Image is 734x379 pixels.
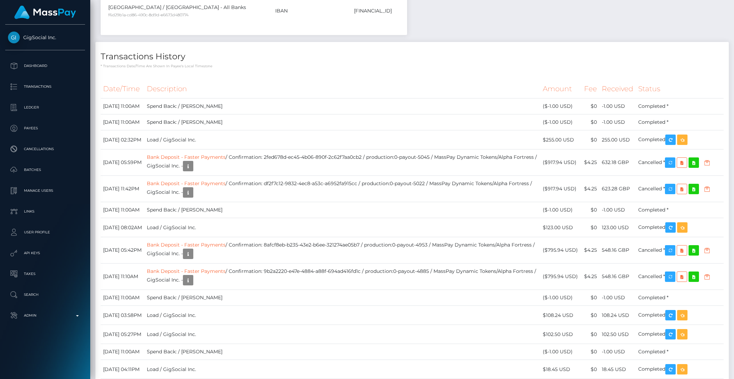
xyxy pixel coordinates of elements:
[8,165,82,175] p: Batches
[144,237,540,264] td: / Confirmation: 8afcf8eb-b235-43e2-b6ee-321274ae05b7 / production:0-payout-4953 / MassPay Dynamic...
[582,344,599,360] td: $0
[540,360,582,379] td: $18.45 USD
[540,264,582,290] td: ($795.94 USD)
[582,79,599,98] th: Fee
[582,202,599,218] td: $0
[144,325,540,344] td: Load / GigSocial Inc.
[101,344,144,360] td: [DATE] 11:00AM
[101,130,144,149] td: [DATE] 02:32PM
[636,264,724,290] td: Cancelled *
[582,218,599,237] td: $0
[101,218,144,237] td: [DATE] 08:02AM
[599,79,636,98] th: Received
[144,264,540,290] td: / Confirmation: 9b2a2220-e47e-4884-a88f-694ad416fd1c / production:0-payout-4885 / MassPay Dynamic...
[144,79,540,98] th: Description
[101,63,724,69] p: * Transactions date/time are shown in payee's local timezone
[5,224,85,241] a: User Profile
[636,79,724,98] th: Status
[144,98,540,114] td: Spend Back: / [PERSON_NAME]
[599,176,636,202] td: 623.28 GBP
[8,206,82,217] p: Links
[540,325,582,344] td: $102.50 USD
[101,325,144,344] td: [DATE] 05:27PM
[101,237,144,264] td: [DATE] 05:42PM
[636,98,724,114] td: Completed *
[5,244,85,262] a: API Keys
[5,78,85,95] a: Transactions
[540,98,582,114] td: ($-1.00 USD)
[5,307,85,324] a: Admin
[144,306,540,325] td: Load / GigSocial Inc.
[101,114,144,130] td: [DATE] 11:00AM
[582,98,599,114] td: $0
[540,176,582,202] td: ($917.94 USD)
[599,344,636,360] td: -1.00 USD
[144,176,540,202] td: / Confirmation: df2f7c12-9832-4ec8-a53c-a6952fa915cc / production:0-payout-5022 / MassPay Dynamic...
[101,306,144,325] td: [DATE] 03:58PM
[582,149,599,176] td: $4.25
[599,290,636,306] td: -1.00 USD
[636,290,724,306] td: Completed *
[636,114,724,130] td: Completed *
[144,344,540,360] td: Spend Back: / [PERSON_NAME]
[582,264,599,290] td: $4.25
[144,149,540,176] td: / Confirmation: 2fed678d-ec45-4b06-890f-2c62f7aa0cb2 / production:0-payout-5045 / MassPay Dynamic...
[540,130,582,149] td: $255.00 USD
[147,242,226,248] a: Bank Deposit - Faster Payments
[8,123,82,133] p: Payees
[599,360,636,379] td: 18.45 USD
[8,61,82,71] p: Dashboard
[144,202,540,218] td: Spend Back: / [PERSON_NAME]
[636,306,724,325] td: Completed
[582,130,599,149] td: $0
[8,186,82,196] p: Manage Users
[636,218,724,237] td: Completed
[540,344,582,360] td: ($-1.00 USD)
[5,140,85,158] a: Cancellations
[599,264,636,290] td: 548.16 GBP
[599,130,636,149] td: 255.00 USD
[14,6,76,19] img: MassPay Logo
[636,202,724,218] td: Completed *
[636,176,724,202] td: Cancelled *
[144,290,540,306] td: Spend Back: / [PERSON_NAME]
[101,79,144,98] th: Date/Time
[101,176,144,202] td: [DATE] 11:42PM
[5,57,85,75] a: Dashboard
[5,203,85,220] a: Links
[636,149,724,176] td: Cancelled *
[540,306,582,325] td: $108.24 USD
[5,120,85,137] a: Payees
[144,130,540,149] td: Load / GigSocial Inc.
[540,237,582,264] td: ($795.94 USD)
[599,202,636,218] td: -1.00 USD
[636,344,724,360] td: Completed *
[8,81,82,92] p: Transactions
[144,114,540,130] td: Spend Back: / [PERSON_NAME]
[5,182,85,199] a: Manage Users
[599,98,636,114] td: -1.00 USD
[540,290,582,306] td: ($-1.00 USD)
[101,360,144,379] td: [DATE] 04:11PM
[540,218,582,237] td: $123.00 USD
[599,306,636,325] td: 108.24 USD
[599,218,636,237] td: 123.00 USD
[101,264,144,290] td: [DATE] 11:10AM
[540,79,582,98] th: Amount
[540,114,582,130] td: ($-1.00 USD)
[599,114,636,130] td: -1.00 USD
[108,12,188,17] small: f6d29b1a-cd86-490c-8d9d-e6673d480774
[582,176,599,202] td: $4.25
[636,325,724,344] td: Completed
[636,130,724,149] td: Completed
[8,310,82,321] p: Admin
[101,98,144,114] td: [DATE] 11:00AM
[582,114,599,130] td: $0
[5,286,85,303] a: Search
[582,306,599,325] td: $0
[540,202,582,218] td: ($-1.00 USD)
[636,360,724,379] td: Completed
[8,227,82,238] p: User Profile
[101,290,144,306] td: [DATE] 11:00AM
[599,149,636,176] td: 632.18 GBP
